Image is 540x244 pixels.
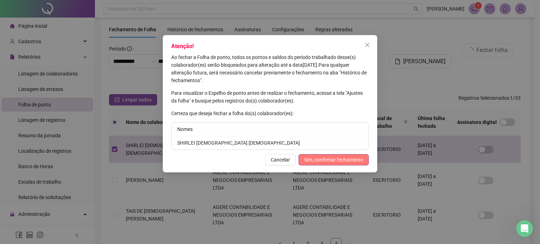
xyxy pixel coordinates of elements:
span: Para visualizar o Espelho de ponto antes de realizar o fechamento, acesse a tela "Ajustes da folh... [171,90,363,104]
span: Nomes [177,126,193,132]
span: Ao fechar a Folha de ponto, todos os pontos e saldos do período trabalhado desse(s) colaborador(e... [171,54,356,68]
button: Cancelar [265,154,296,165]
span: Cancelar [271,156,290,164]
span: Para qualquer alteração futura, será necessário cancelar previamente o fechamento na aba "Históri... [171,62,367,83]
p: [DATE] . [171,53,369,84]
span: close [365,42,370,48]
button: Sim, confirmar fechamento [298,154,369,165]
span: Certeza que deseja fechar a folha do(s) colaborador(es): [171,111,294,116]
span: Sim, confirmar fechamento [304,156,363,164]
iframe: Intercom live chat [516,220,533,237]
span: Atenção! [171,43,194,50]
button: Close [362,39,373,51]
li: SHIRLEI [DEMOGRAPHIC_DATA] [DEMOGRAPHIC_DATA] [172,136,368,150]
